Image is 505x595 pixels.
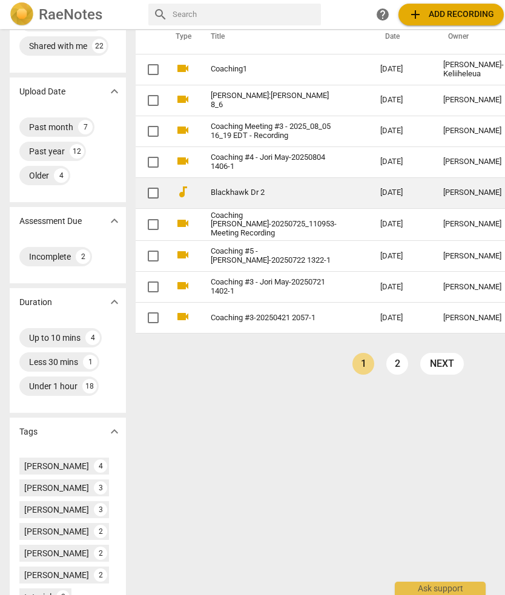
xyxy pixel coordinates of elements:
span: videocam [176,123,190,137]
a: Coaching1 [211,65,337,74]
button: Show more [105,293,124,311]
p: Tags [19,426,38,438]
div: 4 [54,168,68,183]
div: Past year [29,145,65,157]
a: Help [372,4,394,25]
span: search [153,7,168,22]
span: videocam [176,248,190,262]
a: LogoRaeNotes [10,2,139,27]
td: [DATE] [371,272,434,303]
div: Incomplete [29,251,71,263]
div: [PERSON_NAME] [24,525,89,537]
td: [DATE] [371,116,434,146]
div: 2 [94,525,107,538]
th: Type [166,20,196,54]
div: 12 [70,144,84,159]
th: Date [371,20,434,54]
h2: RaeNotes [39,6,102,23]
span: help [375,7,390,22]
a: Coaching #4 - Jori May-20250804 1406-1 [211,153,337,171]
div: Past month [29,121,73,133]
span: audiotrack [176,185,190,199]
div: [PERSON_NAME] [443,252,504,261]
span: expand_more [107,295,122,309]
div: [PERSON_NAME] [24,547,89,559]
span: expand_more [107,84,122,99]
a: Coaching #3 - Jori May-20250721 1402-1 [211,278,337,296]
div: 7 [78,120,93,134]
div: [PERSON_NAME] [24,569,89,581]
span: videocam [176,92,190,107]
div: Older [29,169,49,182]
span: videocam [176,216,190,231]
a: Coaching #5 - [PERSON_NAME]-20250722 1322-1 [211,247,337,265]
div: 3 [94,481,107,495]
div: [PERSON_NAME]-Keliiheleua [443,61,504,79]
div: 3 [94,503,107,516]
button: Show more [105,82,124,100]
div: [PERSON_NAME] [443,220,504,229]
img: Logo [10,2,34,27]
a: next [420,353,464,375]
p: Upload Date [19,85,65,98]
div: 4 [94,459,107,473]
span: add [408,7,423,22]
div: 2 [94,547,107,560]
div: Under 1 hour [29,380,78,392]
div: 2 [94,568,107,582]
div: [PERSON_NAME] [24,460,89,472]
div: [PERSON_NAME] [443,96,504,105]
th: Title [196,20,371,54]
input: Search [173,5,316,24]
td: [DATE] [371,177,434,208]
a: Coaching [PERSON_NAME]-20250725_110953-Meeting Recording [211,211,337,238]
td: [DATE] [371,146,434,177]
a: Coaching #3-20250421 2057-1 [211,314,337,323]
span: Add recording [408,7,494,22]
button: Show more [105,422,124,441]
div: Ask support [395,582,486,595]
div: Less 30 mins [29,356,78,368]
td: [DATE] [371,241,434,272]
div: Shared with me [29,40,87,52]
p: Duration [19,296,52,309]
td: [DATE] [371,303,434,334]
td: [DATE] [371,208,434,241]
a: Blackhawk Dr 2 [211,188,337,197]
span: videocam [176,309,190,324]
a: Page 2 [386,353,408,375]
span: videocam [176,61,190,76]
div: [PERSON_NAME] [443,127,504,136]
div: [PERSON_NAME] [443,188,504,197]
div: [PERSON_NAME] [443,157,504,166]
div: [PERSON_NAME] [443,314,504,323]
div: 22 [92,39,107,53]
td: [DATE] [371,54,434,85]
span: videocam [176,154,190,168]
span: expand_more [107,214,122,228]
a: [PERSON_NAME]:[PERSON_NAME] 8_6 [211,91,337,110]
span: expand_more [107,424,122,439]
div: 2 [76,249,90,264]
button: Upload [398,4,504,25]
span: videocam [176,278,190,293]
a: Coaching Meeting #3 - 2025_08_05 16_19 EDT - Recording [211,122,337,140]
div: 18 [82,379,97,393]
button: Show more [105,212,124,230]
td: [DATE] [371,85,434,116]
div: 4 [85,330,100,345]
p: Assessment Due [19,215,82,228]
div: [PERSON_NAME] [443,283,504,292]
div: [PERSON_NAME] [24,482,89,494]
a: Page 1 is your current page [352,353,374,375]
div: 1 [83,355,97,369]
div: Up to 10 mins [29,332,81,344]
div: [PERSON_NAME] [24,504,89,516]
